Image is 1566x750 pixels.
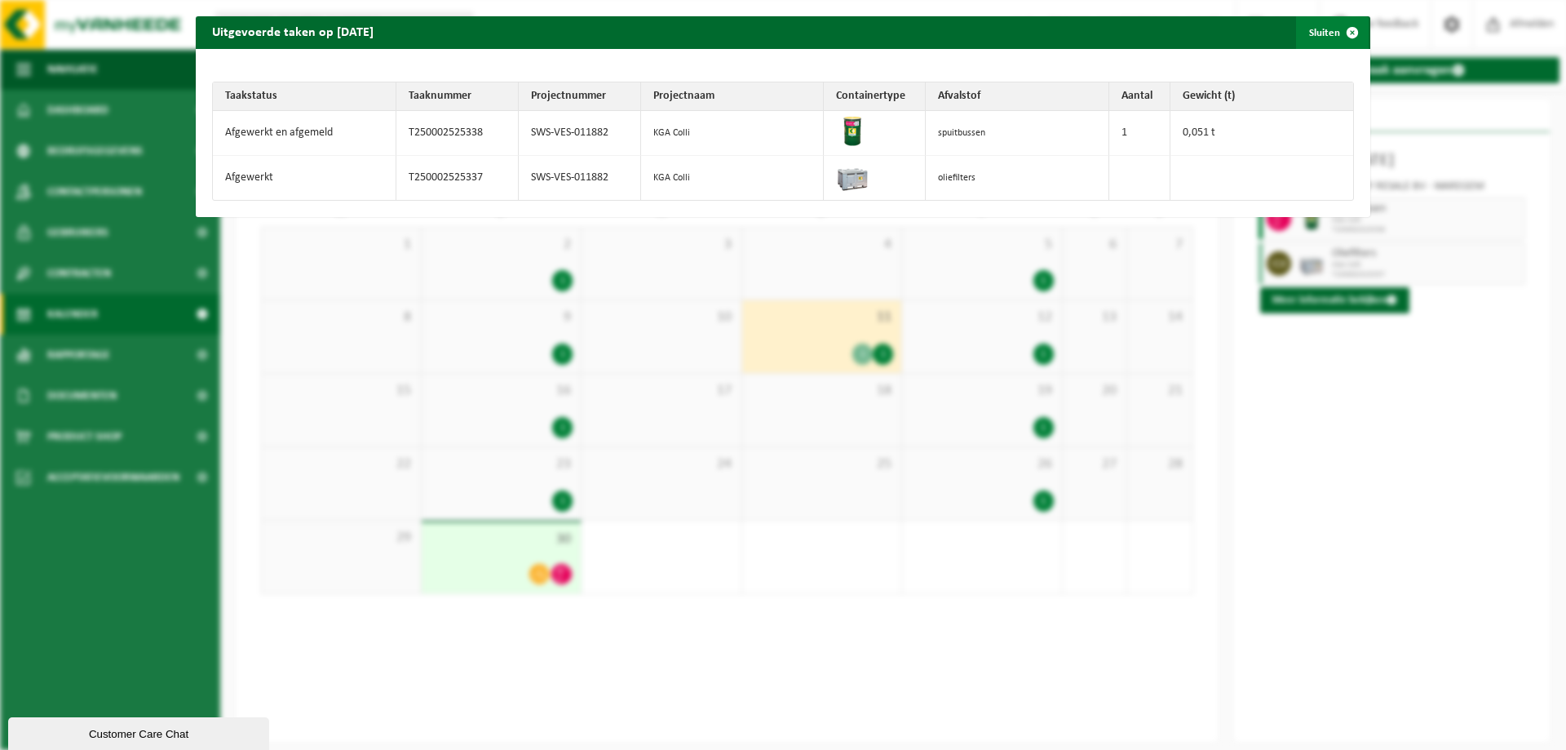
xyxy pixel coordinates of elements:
[641,156,825,200] td: KGA Colli
[213,82,396,111] th: Taakstatus
[8,714,272,750] iframe: chat widget
[213,111,396,156] td: Afgewerkt en afgemeld
[213,156,396,200] td: Afgewerkt
[396,156,519,200] td: T250002525337
[396,111,519,156] td: T250002525338
[1109,111,1170,156] td: 1
[641,111,825,156] td: KGA Colli
[926,111,1109,156] td: spuitbussen
[1170,82,1354,111] th: Gewicht (t)
[641,82,825,111] th: Projectnaam
[926,82,1109,111] th: Afvalstof
[519,111,641,156] td: SWS-VES-011882
[1170,111,1354,156] td: 0,051 t
[196,16,390,47] h2: Uitgevoerde taken op [DATE]
[519,156,641,200] td: SWS-VES-011882
[836,115,869,148] img: PB-OT-0200-MET-00-03
[1109,82,1170,111] th: Aantal
[836,160,869,193] img: PB-LB-0680-HPE-GY-11
[519,82,641,111] th: Projectnummer
[926,156,1109,200] td: oliefilters
[1296,16,1369,49] button: Sluiten
[396,82,519,111] th: Taaknummer
[824,82,926,111] th: Containertype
